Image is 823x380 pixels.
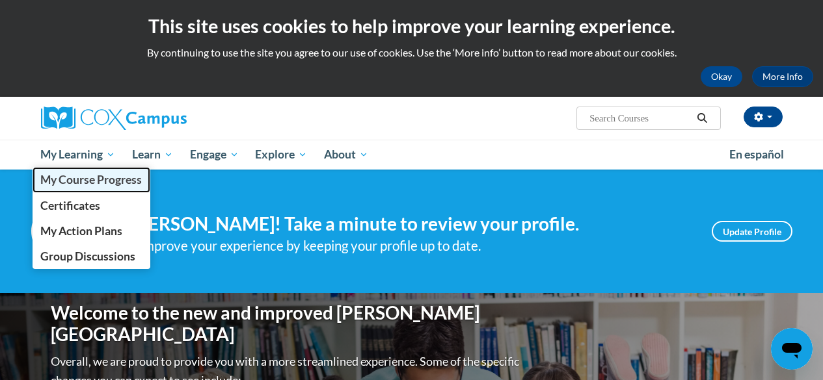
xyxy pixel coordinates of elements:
[40,249,135,263] span: Group Discussions
[31,202,90,260] img: Profile Image
[190,147,239,162] span: Engage
[182,140,247,170] a: Engage
[132,147,173,162] span: Learn
[41,107,275,130] a: Cox Campus
[10,45,813,60] p: By continuing to use the site you agree to our use of cookies. Use the ‘More info’ button to read...
[124,140,182,170] a: Learn
[721,141,792,168] a: En español
[712,221,792,242] a: Update Profile
[255,147,307,162] span: Explore
[51,302,522,346] h1: Welcome to the new and improved [PERSON_NAME][GEOGRAPHIC_DATA]
[33,244,151,269] a: Group Discussions
[247,140,316,170] a: Explore
[744,107,783,127] button: Account Settings
[324,147,368,162] span: About
[588,110,692,126] input: Search Courses
[40,199,100,212] span: Certificates
[10,13,813,39] h2: This site uses cookies to help improve your learning experience.
[40,224,122,238] span: My Action Plans
[31,140,792,170] div: Main menu
[40,147,115,162] span: My Learning
[752,66,813,87] a: More Info
[33,218,151,244] a: My Action Plans
[33,193,151,218] a: Certificates
[729,147,784,161] span: En español
[40,173,142,186] span: My Course Progress
[41,107,187,130] img: Cox Campus
[701,66,742,87] button: Okay
[692,110,712,126] button: Search
[33,167,151,192] a: My Course Progress
[33,140,124,170] a: My Learning
[316,140,377,170] a: About
[109,213,692,235] h4: Hi [PERSON_NAME]! Take a minute to review your profile.
[109,235,692,257] div: Help improve your experience by keeping your profile up to date.
[771,328,813,370] iframe: Button to launch messaging window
